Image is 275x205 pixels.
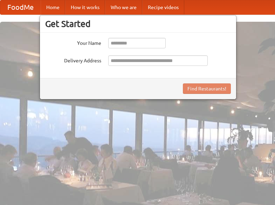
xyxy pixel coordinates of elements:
[45,19,231,29] h3: Get Started
[142,0,184,14] a: Recipe videos
[45,38,101,47] label: Your Name
[183,83,231,94] button: Find Restaurants!
[45,55,101,64] label: Delivery Address
[65,0,105,14] a: How it works
[0,0,41,14] a: FoodMe
[105,0,142,14] a: Who we are
[41,0,65,14] a: Home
